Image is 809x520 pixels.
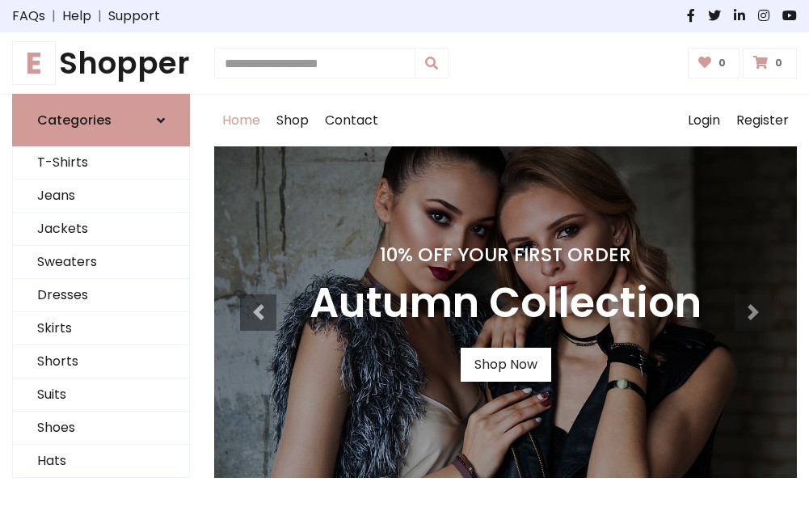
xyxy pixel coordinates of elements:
[62,6,91,26] a: Help
[108,6,160,26] a: Support
[13,412,189,445] a: Shoes
[13,445,189,478] a: Hats
[688,48,740,78] a: 0
[45,6,62,26] span: |
[13,180,189,213] a: Jeans
[12,94,190,146] a: Categories
[12,6,45,26] a: FAQs
[461,348,551,382] a: Shop Now
[13,146,189,180] a: T-Shirts
[12,41,56,85] span: E
[91,6,108,26] span: |
[37,112,112,128] h6: Categories
[310,279,702,328] h3: Autumn Collection
[13,345,189,378] a: Shorts
[13,279,189,312] a: Dresses
[13,246,189,279] a: Sweaters
[728,95,797,146] a: Register
[771,56,786,70] span: 0
[13,378,189,412] a: Suits
[13,213,189,246] a: Jackets
[13,312,189,345] a: Skirts
[12,45,190,81] h1: Shopper
[214,95,268,146] a: Home
[310,243,702,266] h4: 10% Off Your First Order
[714,56,730,70] span: 0
[268,95,317,146] a: Shop
[743,48,797,78] a: 0
[680,95,728,146] a: Login
[12,45,190,81] a: EShopper
[317,95,386,146] a: Contact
